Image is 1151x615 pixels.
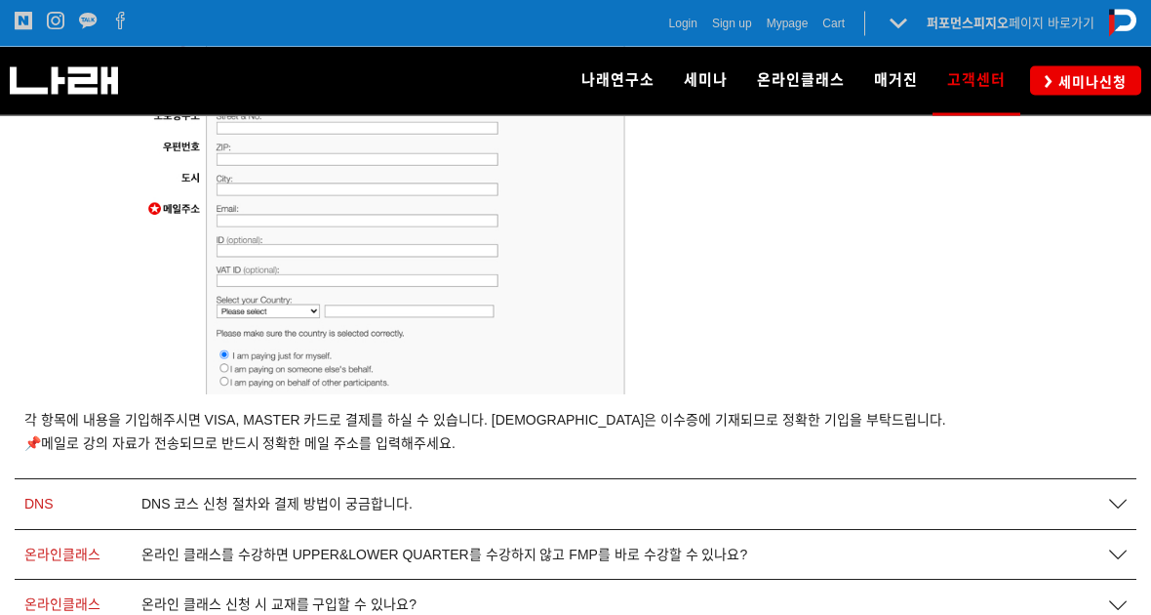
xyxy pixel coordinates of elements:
span: 세미나 [684,71,728,89]
a: 퍼포먼스피지오페이지 바로가기 [927,16,1094,30]
strong: 퍼포먼스피지오 [927,16,1009,30]
a: 세미나신청 [1030,66,1141,95]
a: Sign up [712,14,752,33]
span: DNS 코스 신청 절차와 결제 방법이 궁금합니다. [141,497,413,513]
span: 온라인클래스 [24,597,100,613]
a: 세미나 [669,47,742,115]
span: 세미나신청 [1052,72,1127,92]
a: 온라인클래스 [742,47,859,115]
span: 나래연구소 [581,71,655,89]
span: 온라인클래스 [757,71,845,89]
span: 온라인 클래스를 수강하면 UPPER&LOWER QUARTER를 수강하지 않고 FMP를 바로 수강할 수 있나요? [141,548,747,564]
span: DNS [24,497,54,512]
a: Login [669,14,697,33]
span: 온라인클래스 [24,548,100,563]
span: 고객센터 [947,64,1006,96]
span: 온라인 클래스 신청 시 교재를 구입할 수 있나요? [141,597,417,614]
a: 매거진 [859,47,933,115]
a: 나래연구소 [567,47,669,115]
a: Mypage [767,14,809,33]
a: 고객센터 [933,47,1020,115]
span: 각 항목에 내용을 기입해주시면 VISA, MASTER 카드로 결제를 하실 수 있습니다. [DEMOGRAPHIC_DATA]은 이수증에 기재되므로 정확한 기입을 부탁드립니다. 📌... [24,413,946,452]
span: 매거진 [874,71,918,89]
img: 306f754c0f049.jpeg [24,15,786,396]
a: Cart [822,14,845,33]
